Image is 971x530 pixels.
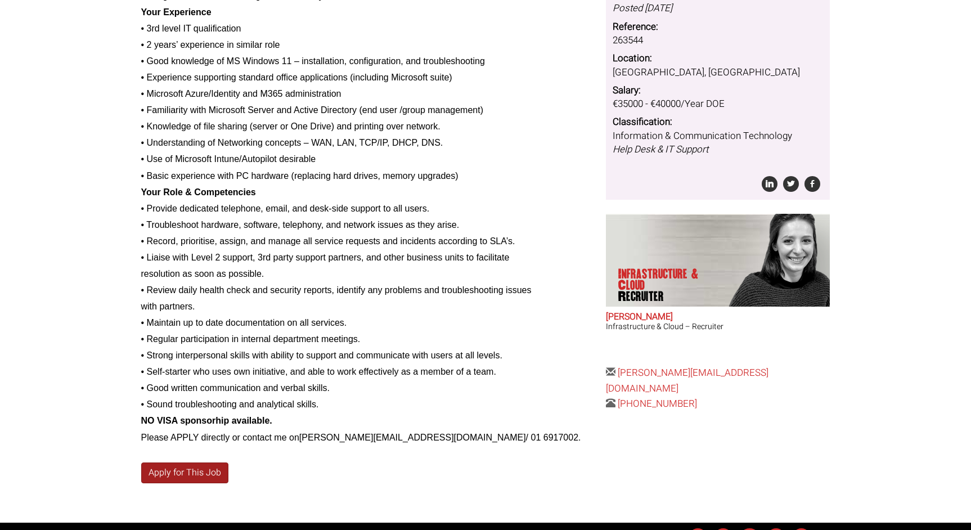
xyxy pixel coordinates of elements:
[613,20,823,34] dt: Reference:
[613,34,823,47] dd: 263544
[141,253,598,263] p: • Liaise with Level 2 support, 3rd party support partners, and other business units to facilitate
[613,115,823,129] dt: Classification:
[141,367,598,377] p: • Self-starter who uses own initiative, and able to work effectively as a member of a team.
[141,89,598,99] p: • Microsoft Azure/Identity and M365 administration
[141,334,598,344] p: • Regular participation in internal department meetings.
[141,204,598,214] p: • Provide dedicated telephone, email, and desk-side support to all users.
[141,105,598,115] p: • Familiarity with Microsoft Server and Active Directory (end user /group management)
[141,40,598,50] p: • 2 years’ experience in similar role
[613,84,823,97] dt: Salary:
[606,322,830,331] h3: Infrastructure & Cloud – Recruiter
[141,399,598,410] p: • Sound troubleshooting and analytical skills.
[141,56,598,66] p: • Good knowledge of MS Windows 11 – installation, configuration, and troubleshooting
[141,433,598,443] p: Please APPLY directly or contact me on [PERSON_NAME][EMAIL_ADDRESS][DOMAIN_NAME] / 01 6917002.
[613,1,672,15] i: Posted [DATE]
[606,366,768,395] a: [PERSON_NAME][EMAIL_ADDRESS][DOMAIN_NAME]
[141,236,598,246] p: • Record, prioritise, assign, and manage all service requests and incidents according to SLA’s.
[141,383,598,393] p: • Good written communication and verbal skills.
[141,138,598,148] p: • Understanding of Networking concepts – WAN, LAN, TCP/IP, DHCP, DNS.
[141,318,598,328] p: • Maintain up to date documentation on all services.
[618,397,697,411] a: [PHONE_NUMBER]
[141,416,272,425] strong: NO VISA sponsorhip available.
[613,97,823,111] dd: €35000 - €40000/Year DOE
[141,302,598,312] p: with partners.
[141,220,598,230] p: • Troubleshoot hardware, software, telephony, and network issues as they arise.
[141,462,228,483] a: Apply for This Job
[141,269,598,279] p: resolution as soon as possible.
[141,73,598,83] p: • Experience supporting standard office applications (including Microsoft suite)
[141,351,598,361] p: • Strong interpersonal skills with ability to support and communicate with users at all levels.
[141,154,598,164] p: • Use of Microsoft Intune/Autopilot desirable
[613,66,823,79] dd: [GEOGRAPHIC_DATA], [GEOGRAPHIC_DATA]
[613,142,708,156] i: Help Desk & IT Support
[722,214,830,307] img: Sara O'Toole does Infrastructure & Cloud Recruiter
[606,312,830,322] h2: [PERSON_NAME]
[141,187,256,197] strong: Your Role & Competencies
[141,24,598,34] p: • 3rd level IT qualification
[141,7,212,17] strong: Your Experience
[141,122,598,132] p: • Knowledge of file sharing (server or One Drive) and printing over network.
[618,291,705,302] span: Recruiter
[141,171,598,181] p: • Basic experience with PC hardware (replacing hard drives, memory upgrades)
[141,285,598,295] p: • Review daily health check and security reports, identify any problems and troubleshooting issues
[613,129,823,157] dd: Information & Communication Technology
[613,52,823,65] dt: Location:
[618,268,705,302] p: Infrastructure & Cloud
